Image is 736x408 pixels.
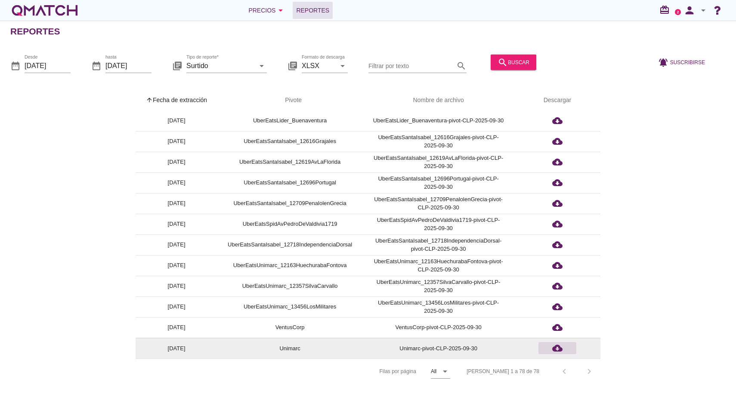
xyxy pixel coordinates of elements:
[362,131,514,152] td: UberEatsSantaIsabel_12616Grajales-pivot-CLP-2025-09-30
[362,88,514,112] th: Nombre de archivo: Not sorted.
[362,152,514,172] td: UberEatsSantaIsabel_12619AvLaFlorida-pivot-CLP-2025-09-30
[552,136,563,146] i: cloud_download
[217,214,362,234] td: UberEatsSpidAvPedroDeValdivia1719
[337,60,348,71] i: arrow_drop_down
[91,60,102,71] i: date_range
[146,97,153,103] i: arrow_upward
[136,152,217,172] td: [DATE]
[136,193,217,214] td: [DATE]
[491,54,536,70] button: buscar
[257,60,267,71] i: arrow_drop_down
[288,60,298,71] i: library_books
[136,214,217,234] td: [DATE]
[362,296,514,317] td: UberEatsUnimarc_13456LosMilitares-pivot-CLP-2025-09-30
[10,25,60,38] h2: Reportes
[275,5,286,16] i: arrow_drop_down
[552,322,563,333] i: cloud_download
[362,172,514,193] td: UberEatsSantaIsabel_12696Portugal-pivot-CLP-2025-09-30
[25,59,71,72] input: Desde
[294,359,451,384] div: Filas por página
[362,234,514,255] td: UberEatsSantaIsabel_12718IndependenciaDorsal-pivot-CLP-2025-09-30
[293,2,333,19] a: Reportes
[217,296,362,317] td: UberEatsUnimarc_13456LosMilitares
[552,219,563,229] i: cloud_download
[362,110,514,131] td: UberEatsLider_Buenaventura-pivot-CLP-2025-09-30
[186,59,255,72] input: Tipo de reporte*
[136,338,217,358] td: [DATE]
[241,2,293,19] button: Precios
[217,131,362,152] td: UberEatsSantaIsabel_12616Grajales
[651,54,712,70] button: Suscribirse
[552,240,563,250] i: cloud_download
[362,214,514,234] td: UberEatsSpidAvPedroDeValdivia1719-pivot-CLP-2025-09-30
[362,317,514,338] td: VentusCorp-pivot-CLP-2025-09-30
[217,255,362,276] td: UberEatsUnimarc_12163HuechurabaFontova
[456,60,467,71] i: search
[296,5,329,16] span: Reportes
[431,368,436,375] div: All
[136,255,217,276] td: [DATE]
[467,368,539,375] div: [PERSON_NAME] 1 a 78 de 78
[302,59,336,72] input: Formato de descarga
[217,338,362,358] td: Unimarc
[136,276,217,296] td: [DATE]
[677,10,679,14] text: 2
[217,110,362,131] td: UberEatsLider_Buenaventura
[217,317,362,338] td: VentusCorp
[498,57,529,67] div: buscar
[362,193,514,214] td: UberEatsSantaIsabel_12709PenalolenGrecia-pivot-CLP-2025-09-30
[552,302,563,312] i: cloud_download
[552,157,563,167] i: cloud_download
[136,110,217,131] td: [DATE]
[136,172,217,193] td: [DATE]
[675,9,681,15] a: 2
[136,131,217,152] td: [DATE]
[552,198,563,209] i: cloud_download
[658,57,670,67] i: notifications_active
[698,5,708,16] i: arrow_drop_down
[368,59,455,72] input: Filtrar por texto
[217,152,362,172] td: UberEatsSantaIsabel_12619AvLaFlorida
[136,88,217,112] th: Fecha de extracción: Sorted ascending. Activate to sort descending.
[10,2,79,19] a: white-qmatch-logo
[552,281,563,291] i: cloud_download
[217,276,362,296] td: UberEatsUnimarc_12357SilvaCarvallo
[217,172,362,193] td: UberEatsSantaIsabel_12696Portugal
[681,4,698,16] i: person
[217,193,362,214] td: UberEatsSantaIsabel_12709PenalolenGrecia
[552,178,563,188] i: cloud_download
[217,234,362,255] td: UberEatsSantaIsabel_12718IndependenciaDorsal
[362,276,514,296] td: UberEatsUnimarc_12357SilvaCarvallo-pivot-CLP-2025-09-30
[217,88,362,112] th: Pivote: Not sorted. Activate to sort ascending.
[514,88,600,112] th: Descargar: Not sorted.
[659,5,673,15] i: redeem
[362,255,514,276] td: UberEatsUnimarc_12163HuechurabaFontova-pivot-CLP-2025-09-30
[498,57,508,67] i: search
[552,115,563,126] i: cloud_download
[670,58,705,66] span: Suscribirse
[10,60,21,71] i: date_range
[552,343,563,353] i: cloud_download
[248,5,286,16] div: Precios
[552,260,563,271] i: cloud_download
[105,59,152,72] input: hasta
[440,366,450,377] i: arrow_drop_down
[172,60,182,71] i: library_books
[136,234,217,255] td: [DATE]
[136,296,217,317] td: [DATE]
[362,338,514,358] td: Unimarc-pivot-CLP-2025-09-30
[136,317,217,338] td: [DATE]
